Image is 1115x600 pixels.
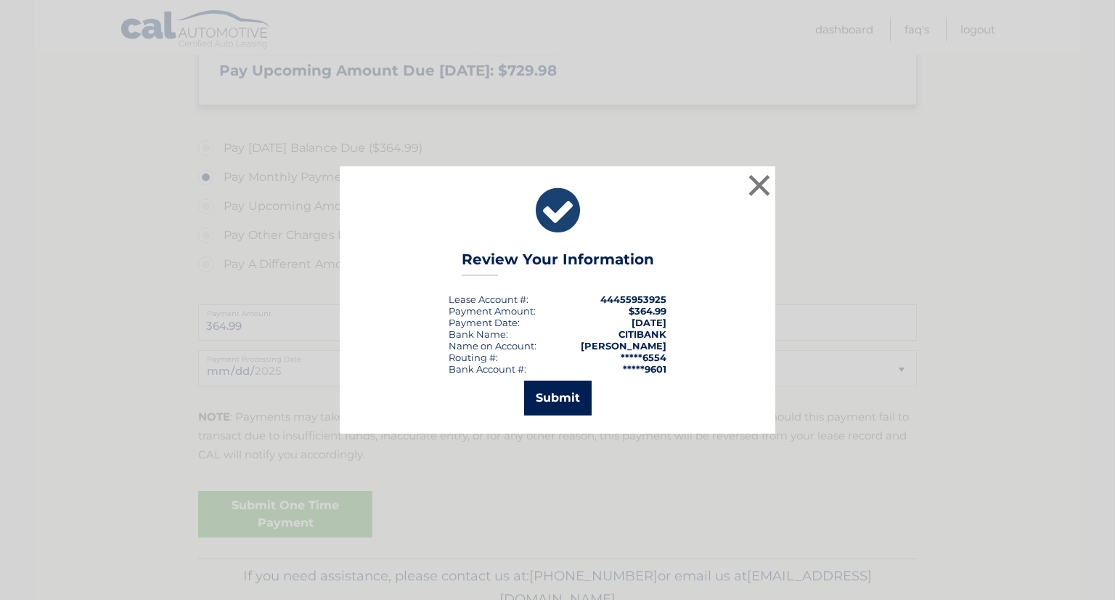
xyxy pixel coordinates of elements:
div: Name on Account: [449,340,536,352]
strong: [PERSON_NAME] [581,340,666,352]
div: : [449,317,520,328]
strong: 44455953925 [600,293,666,305]
span: [DATE] [632,317,666,328]
div: Lease Account #: [449,293,528,305]
div: Bank Name: [449,328,508,340]
button: Submit [524,381,592,415]
span: Payment Date [449,317,518,328]
button: × [745,171,774,200]
h3: Review Your Information [462,251,654,276]
span: $364.99 [629,305,666,317]
div: Bank Account #: [449,363,526,375]
strong: CITIBANK [618,328,666,340]
div: Routing #: [449,352,498,363]
div: Payment Amount: [449,305,536,317]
